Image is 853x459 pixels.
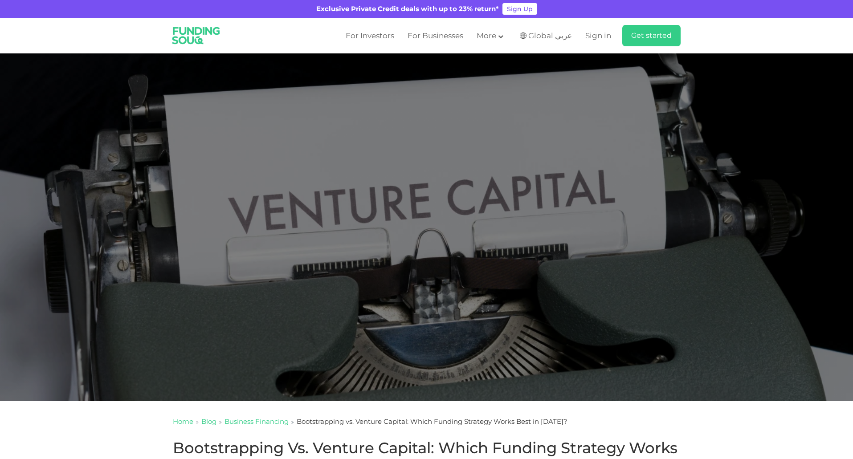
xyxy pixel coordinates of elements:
[173,417,193,426] a: Home
[316,4,499,14] div: Exclusive Private Credit deals with up to 23% return*
[224,417,289,426] a: Business Financing
[166,20,226,52] img: Logo
[405,28,465,43] a: For Businesses
[631,31,672,40] span: Get started
[297,417,567,427] div: Bootstrapping vs. Venture Capital: Which Funding Strategy Works Best in [DATE]?
[477,31,496,40] span: More
[585,31,611,40] span: Sign in
[528,31,572,41] span: Global عربي
[343,28,396,43] a: For Investors
[583,28,611,43] a: Sign in
[502,3,537,15] a: Sign Up
[520,32,526,39] img: SA Flag
[201,417,216,426] a: Blog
